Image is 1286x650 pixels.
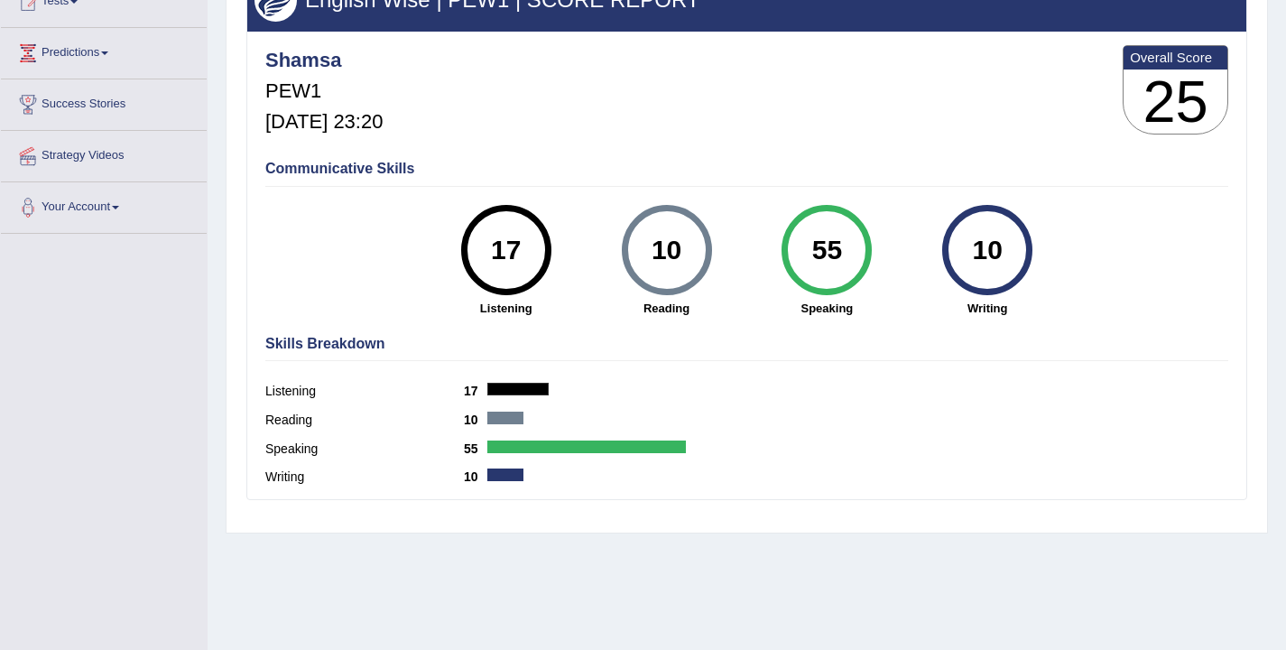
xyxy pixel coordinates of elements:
b: 17 [464,384,487,398]
h4: Shamsa [265,50,383,71]
strong: Reading [596,300,738,317]
h5: PEW1 [265,80,383,102]
strong: Speaking [755,300,898,317]
label: Reading [265,411,464,430]
label: Listening [265,382,464,401]
label: Speaking [265,440,464,459]
h4: Communicative Skills [265,161,1228,177]
a: Predictions [1,28,207,73]
div: 55 [794,212,860,288]
a: Your Account [1,182,207,227]
div: 10 [955,212,1021,288]
strong: Listening [435,300,578,317]
b: 10 [464,413,487,427]
div: 10 [634,212,699,288]
h5: [DATE] 23:20 [265,111,383,133]
a: Strategy Videos [1,131,207,176]
div: 17 [473,212,539,288]
strong: Writing [916,300,1059,317]
h4: Skills Breakdown [265,336,1228,352]
a: Success Stories [1,79,207,125]
b: 55 [464,441,487,456]
label: Writing [265,468,464,487]
h3: 25 [1124,70,1227,135]
b: Overall Score [1130,50,1221,65]
b: 10 [464,469,487,484]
